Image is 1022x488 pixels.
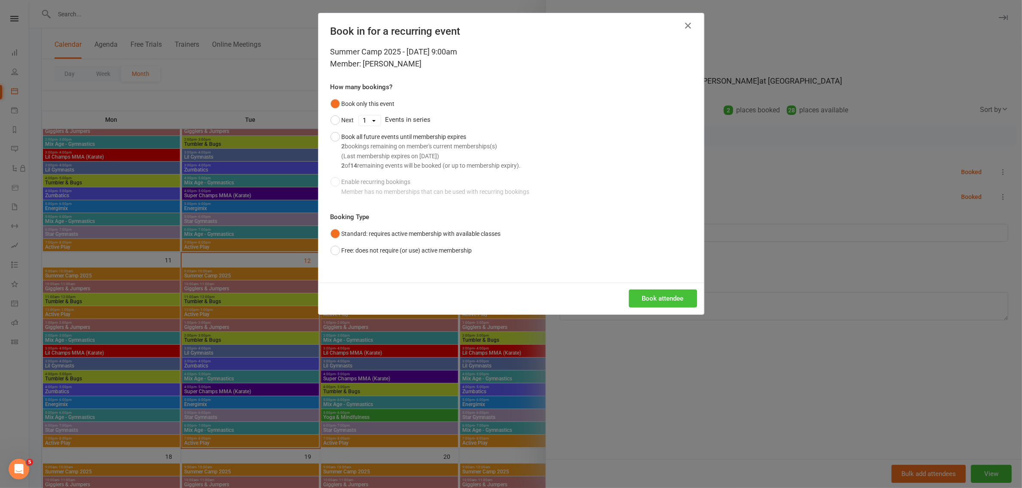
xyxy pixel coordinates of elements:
[331,82,393,92] label: How many bookings?
[331,112,354,128] button: Next
[26,459,33,466] span: 5
[9,459,29,479] iframe: Intercom live chat
[342,132,521,171] div: Book all future events until membership expires
[331,129,521,174] button: Book all future events until membership expires2bookings remaining on member's current membership...
[331,242,472,259] button: Free: does not require (or use) active membership
[331,46,692,70] div: Summer Camp 2025 - [DATE] 9:00am Member: [PERSON_NAME]
[351,162,358,169] strong: 14
[331,25,692,37] h4: Book in for a recurring event
[342,142,521,170] div: bookings remaining on member's current memberships(s) (Last membership expires on [DATE]) of rema...
[331,112,692,128] div: Events in series
[629,289,697,307] button: Book attendee
[331,226,501,242] button: Standard: requires active membership with available classes
[342,162,345,169] strong: 2
[682,19,695,33] button: Close
[342,143,345,150] strong: 2
[331,212,370,222] label: Booking Type
[331,96,395,112] button: Book only this event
